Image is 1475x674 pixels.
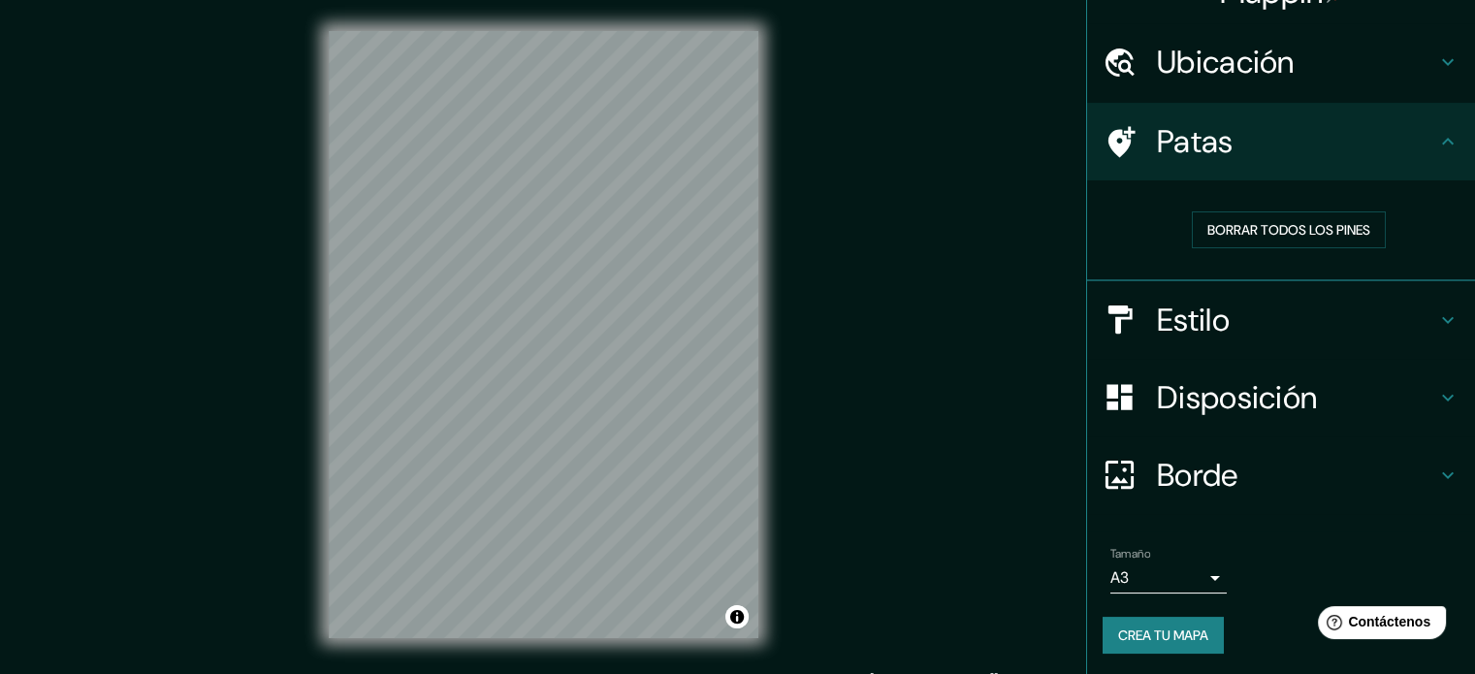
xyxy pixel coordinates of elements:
[1192,211,1386,248] button: Borrar todos los pines
[1110,567,1129,588] font: A3
[1302,598,1454,653] iframe: Lanzador de widgets de ayuda
[1157,455,1238,496] font: Borde
[1103,617,1224,654] button: Crea tu mapa
[1087,103,1475,180] div: Patas
[1087,359,1475,436] div: Disposición
[725,605,749,628] button: Activar o desactivar atribución
[1087,23,1475,101] div: Ubicación
[1207,221,1370,239] font: Borrar todos los pines
[1110,546,1150,562] font: Tamaño
[1157,42,1295,82] font: Ubicación
[1118,626,1208,644] font: Crea tu mapa
[1157,121,1234,162] font: Patas
[1157,300,1230,340] font: Estilo
[1087,281,1475,359] div: Estilo
[1087,436,1475,514] div: Borde
[1157,377,1317,418] font: Disposición
[329,31,758,638] canvas: Mapa
[1110,562,1227,594] div: A3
